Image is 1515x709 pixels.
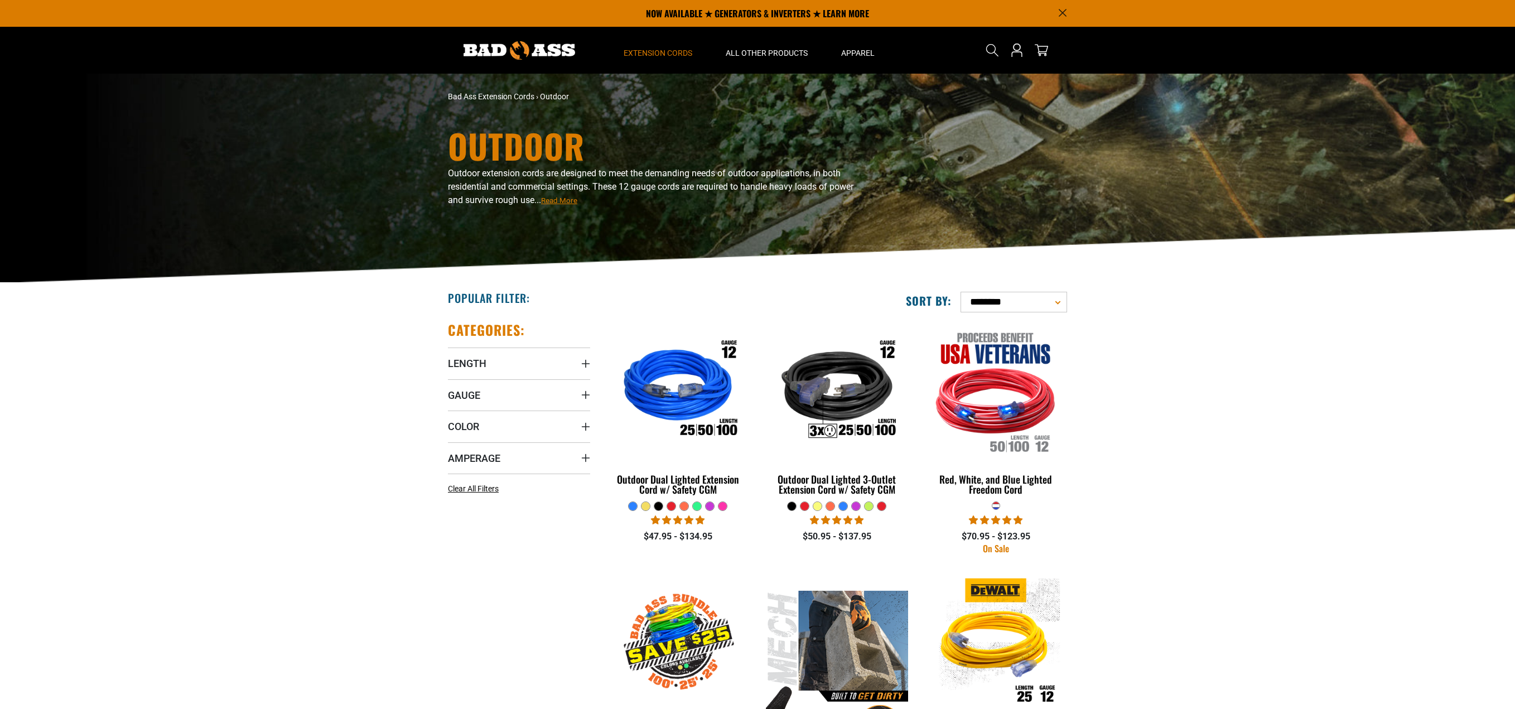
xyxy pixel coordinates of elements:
img: Outdoor Dual Lighted 3-Outlet Extension Cord w/ Safety CGM [766,327,907,455]
a: Red, White, and Blue Lighted Freedom Cord Red, White, and Blue Lighted Freedom Cord [925,321,1067,501]
span: Length [448,357,486,370]
span: Read More [541,196,577,205]
summary: Gauge [448,379,590,411]
div: Red, White, and Blue Lighted Freedom Cord [925,474,1067,494]
summary: All Other Products [709,27,824,74]
span: Amperage [448,452,500,465]
div: Outdoor Dual Lighted Extension Cord w/ Safety CGM [607,474,749,494]
h2: Categories: [448,321,525,339]
div: $50.95 - $137.95 [766,530,908,543]
summary: Color [448,411,590,442]
span: All Other Products [726,48,808,58]
img: Outdoor Cord Bundle [608,578,749,706]
span: Gauge [448,389,480,402]
span: 5.00 stars [969,515,1022,525]
span: 4.80 stars [810,515,863,525]
span: Clear All Filters [448,484,499,493]
summary: Length [448,348,590,379]
div: On Sale [925,544,1067,553]
summary: Search [983,41,1001,59]
summary: Apparel [824,27,891,74]
span: Extension Cords [624,48,692,58]
span: Outdoor extension cords are designed to meet the demanding needs of outdoor applications, in both... [448,168,853,205]
span: Color [448,420,479,433]
h1: Outdoor [448,129,855,162]
summary: Amperage [448,442,590,474]
img: Red, White, and Blue Lighted Freedom Cord [925,327,1066,455]
div: Outdoor Dual Lighted 3-Outlet Extension Cord w/ Safety CGM [766,474,908,494]
summary: Extension Cords [607,27,709,74]
a: Outdoor Dual Lighted 3-Outlet Extension Cord w/ Safety CGM Outdoor Dual Lighted 3-Outlet Extensio... [766,321,908,501]
img: Bad Ass Extension Cords [464,41,575,60]
label: Sort by: [906,293,952,308]
h2: Popular Filter: [448,291,530,305]
img: DEWALT Outdoor Dual Lighted Extension Cord [925,578,1066,706]
a: Bad Ass Extension Cords [448,92,534,101]
a: Clear All Filters [448,483,503,495]
div: $70.95 - $123.95 [925,530,1067,543]
nav: breadcrumbs [448,91,855,103]
div: $47.95 - $134.95 [607,530,749,543]
span: Apparel [841,48,875,58]
img: Outdoor Dual Lighted Extension Cord w/ Safety CGM [608,327,749,455]
span: › [536,92,538,101]
span: Outdoor [540,92,569,101]
span: 4.81 stars [651,515,705,525]
a: Outdoor Dual Lighted Extension Cord w/ Safety CGM Outdoor Dual Lighted Extension Cord w/ Safety CGM [607,321,749,501]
